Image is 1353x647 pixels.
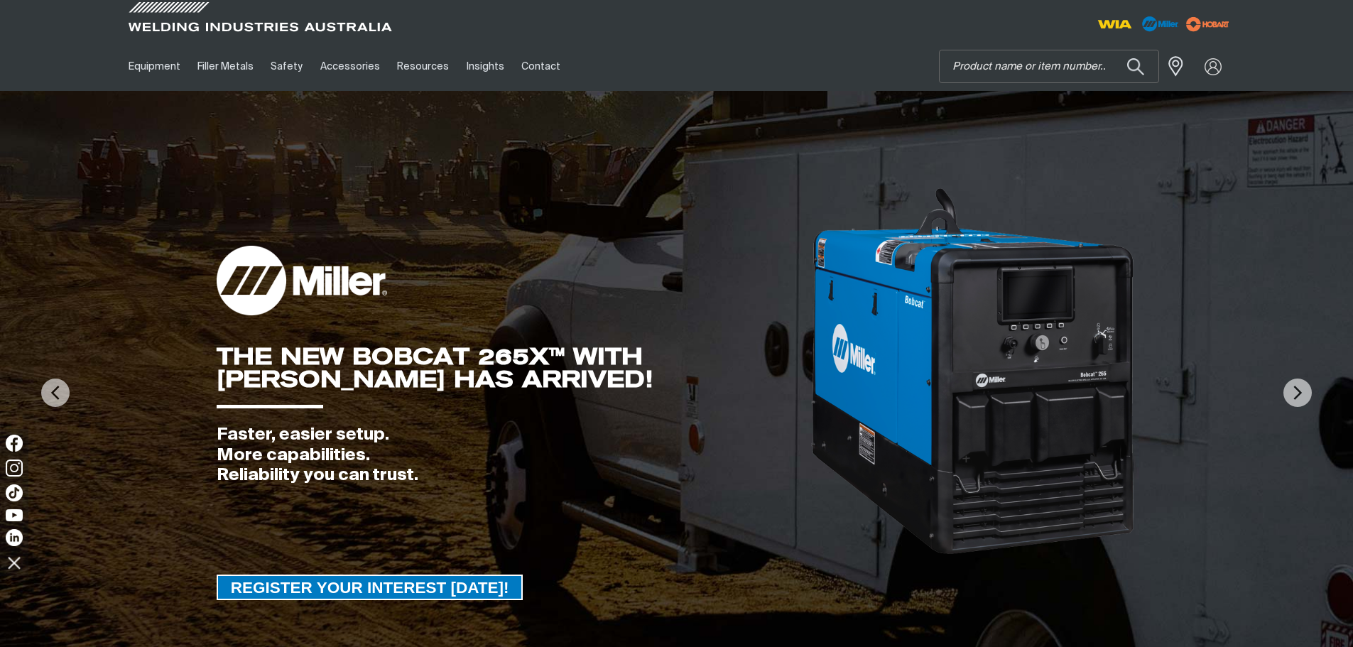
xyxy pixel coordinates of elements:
a: Equipment [120,42,189,91]
img: Instagram [6,460,23,477]
div: THE NEW BOBCAT 265X™ WITH [PERSON_NAME] HAS ARRIVED! [217,345,810,391]
img: miller [1182,13,1234,35]
img: hide socials [2,550,26,575]
a: Safety [262,42,311,91]
img: NextArrow [1283,379,1312,407]
a: Accessories [312,42,388,91]
img: Facebook [6,435,23,452]
div: Faster, easier setup. More capabilities. Reliability you can trust. [217,425,810,486]
img: LinkedIn [6,529,23,546]
span: REGISTER YOUR INTEREST [DATE]! [218,575,522,600]
input: Product name or item number... [940,50,1158,82]
img: TikTok [6,484,23,501]
a: REGISTER YOUR INTEREST TODAY! [217,575,523,600]
button: Search products [1112,50,1160,83]
a: Insights [457,42,512,91]
img: PrevArrow [41,379,70,407]
a: Filler Metals [189,42,262,91]
nav: Main [120,42,955,91]
img: YouTube [6,509,23,521]
a: Resources [388,42,457,91]
a: Contact [513,42,569,91]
